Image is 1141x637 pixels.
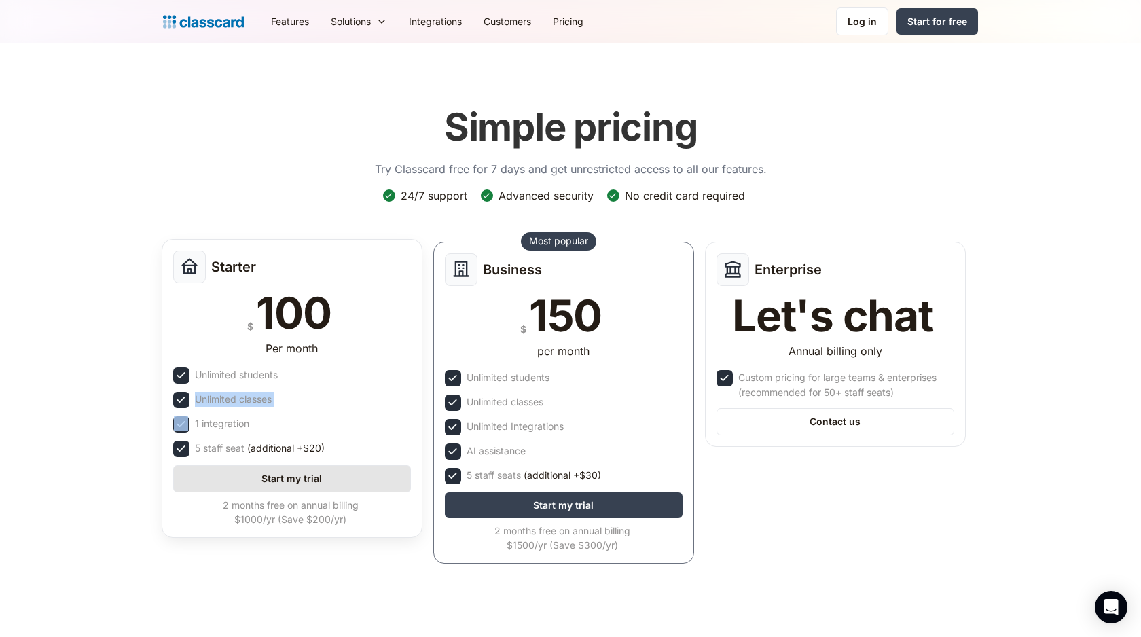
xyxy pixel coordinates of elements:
div: Annual billing only [789,343,882,359]
a: Pricing [542,6,594,37]
a: Start my trial [445,492,683,518]
div: 100 [256,291,331,335]
div: Per month [266,340,318,357]
a: Start for free [896,8,978,35]
div: $ [247,318,253,335]
span: (additional +$20) [247,441,325,456]
h1: Simple pricing [444,105,698,150]
div: Unlimited classes [195,392,272,407]
div: 5 staff seat [195,441,325,456]
div: Start for free [907,14,967,29]
h2: Starter [211,259,256,275]
div: Most popular [529,234,588,248]
div: per month [537,343,590,359]
a: Integrations [398,6,473,37]
div: Unlimited students [467,370,549,385]
div: 1 integration [195,416,249,431]
div: Unlimited classes [467,395,543,409]
h2: Enterprise [755,261,822,278]
div: Solutions [320,6,398,37]
div: Solutions [331,14,371,29]
div: Custom pricing for large teams & enterprises (recommended for 50+ staff seats) [738,370,952,400]
div: 150 [529,294,602,338]
div: Let's chat [732,294,933,338]
div: 24/7 support [401,188,467,203]
a: Customers [473,6,542,37]
div: Log in [848,14,877,29]
p: Try Classcard free for 7 days and get unrestricted access to all our features. [375,161,767,177]
div: Advanced security [499,188,594,203]
h2: Business [483,261,542,278]
a: Start my trial [173,465,411,492]
div: Unlimited students [195,367,278,382]
div: Unlimited Integrations [467,419,564,434]
span: (additional +$30) [524,468,601,483]
div: 5 staff seats [467,468,601,483]
a: Features [260,6,320,37]
a: Contact us [717,408,954,435]
div: 2 months free on annual billing $1000/yr (Save $200/yr) [173,498,408,526]
a: home [163,12,244,31]
div: AI assistance [467,443,526,458]
a: Log in [836,7,888,35]
div: 2 months free on annual billing $1500/yr (Save $300/yr) [445,524,680,552]
div: $ [520,321,526,338]
div: Open Intercom Messenger [1095,591,1127,623]
div: No credit card required [625,188,745,203]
